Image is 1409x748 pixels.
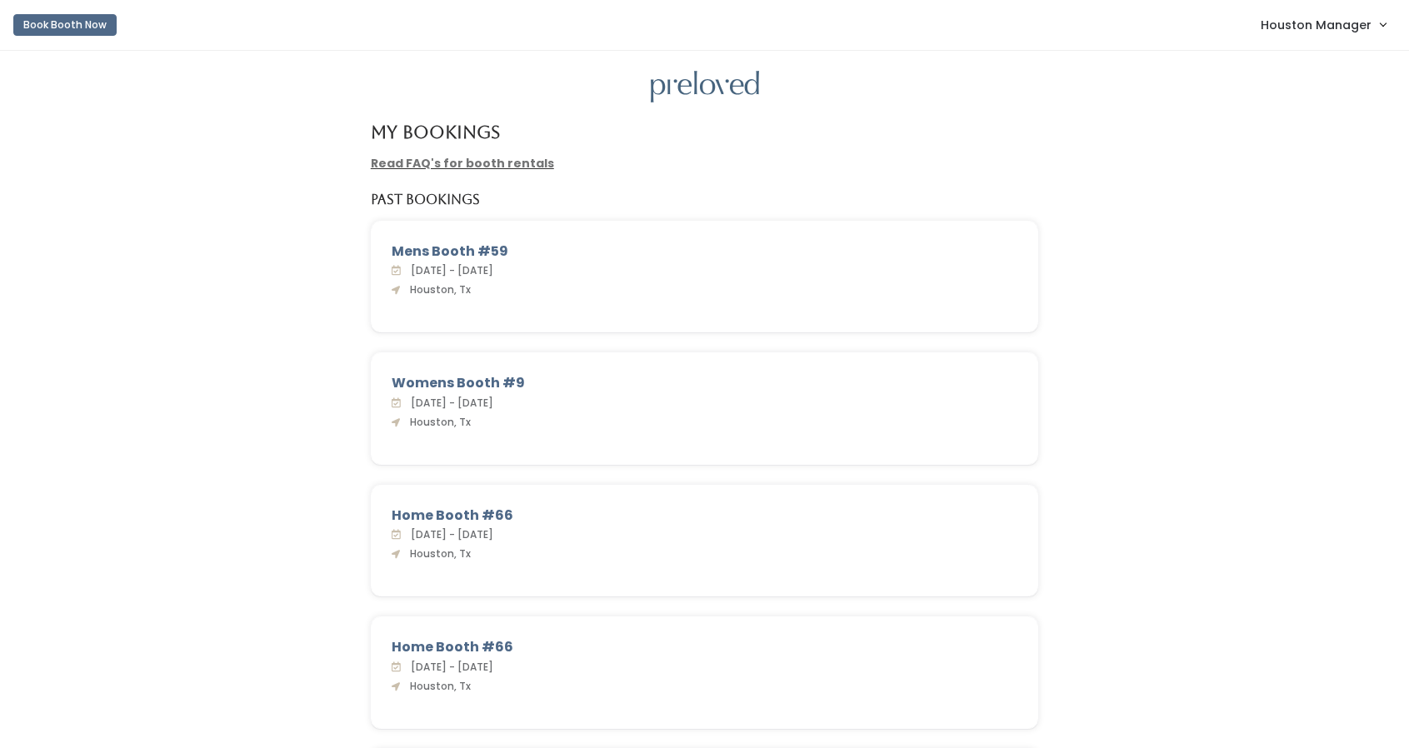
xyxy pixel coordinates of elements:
[13,7,117,43] a: Book Booth Now
[1261,16,1372,34] span: Houston Manager
[404,527,493,541] span: [DATE] - [DATE]
[651,71,759,103] img: preloved logo
[404,660,493,674] span: [DATE] - [DATE]
[392,506,1018,526] div: Home Booth #66
[403,679,471,693] span: Houston, Tx
[13,14,117,36] button: Book Booth Now
[371,155,554,172] a: Read FAQ's for booth rentals
[1244,7,1402,42] a: Houston Manager
[392,373,1018,393] div: Womens Booth #9
[404,396,493,410] span: [DATE] - [DATE]
[371,122,500,142] h4: My Bookings
[404,263,493,277] span: [DATE] - [DATE]
[392,637,1018,657] div: Home Booth #66
[371,192,480,207] h5: Past Bookings
[403,546,471,561] span: Houston, Tx
[403,415,471,429] span: Houston, Tx
[392,242,1018,262] div: Mens Booth #59
[403,282,471,297] span: Houston, Tx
